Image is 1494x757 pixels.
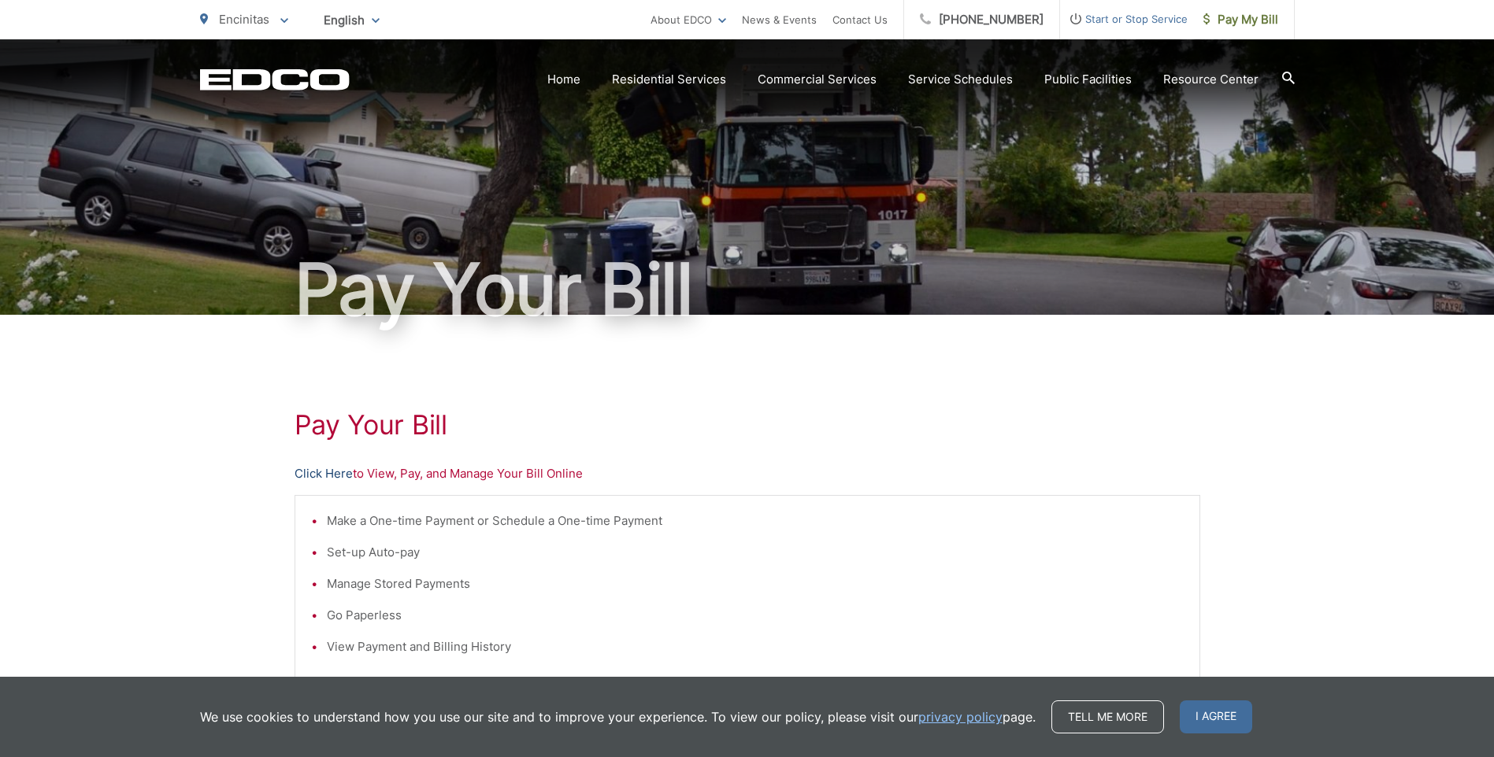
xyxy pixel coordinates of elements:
[1203,10,1278,29] span: Pay My Bill
[651,10,726,29] a: About EDCO
[612,70,726,89] a: Residential Services
[758,70,877,89] a: Commercial Services
[1044,70,1132,89] a: Public Facilities
[547,70,580,89] a: Home
[200,707,1036,726] p: We use cookies to understand how you use our site and to improve your experience. To view our pol...
[295,464,353,483] a: Click Here
[832,10,888,29] a: Contact Us
[327,637,1184,656] li: View Payment and Billing History
[908,70,1013,89] a: Service Schedules
[327,543,1184,562] li: Set-up Auto-pay
[327,606,1184,625] li: Go Paperless
[219,12,269,27] span: Encinitas
[1163,70,1259,89] a: Resource Center
[295,464,1200,483] p: to View, Pay, and Manage Your Bill Online
[1051,700,1164,733] a: Tell me more
[327,574,1184,593] li: Manage Stored Payments
[742,10,817,29] a: News & Events
[327,511,1184,530] li: Make a One-time Payment or Schedule a One-time Payment
[200,250,1295,329] h1: Pay Your Bill
[200,68,350,90] a: EDCD logo. Return to the homepage.
[1180,700,1252,733] span: I agree
[312,6,391,34] span: English
[918,707,1003,726] a: privacy policy
[295,409,1200,441] h1: Pay Your Bill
